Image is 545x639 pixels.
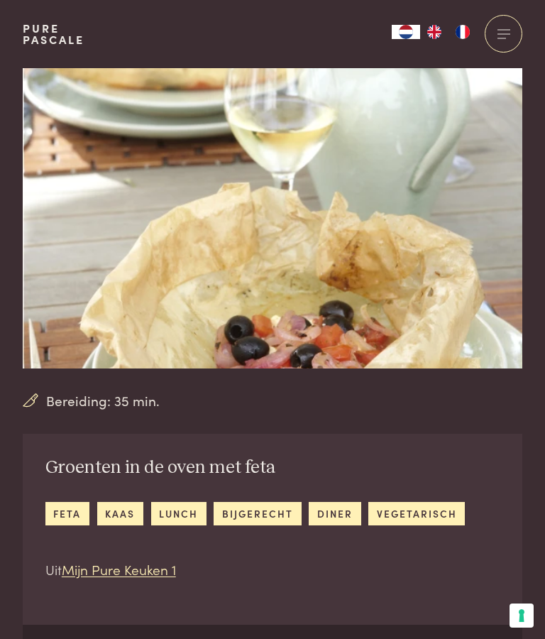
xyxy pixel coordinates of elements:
a: PurePascale [23,23,84,45]
img: Groenten in de oven met feta [23,68,522,368]
a: EN [420,25,448,39]
ul: Language list [420,25,477,39]
a: FR [448,25,477,39]
span: Bereiding: 35 min. [46,390,160,411]
a: diner [309,502,360,525]
a: vegetarisch [368,502,465,525]
h2: Groenten in de oven met feta [45,457,466,479]
a: Mijn Pure Keuken 1 [62,559,176,579]
a: bijgerecht [214,502,301,525]
a: lunch [151,502,207,525]
button: Uw voorkeuren voor toestemming voor trackingtechnologieën [510,603,534,628]
p: Uit [45,559,466,580]
a: kaas [97,502,143,525]
a: feta [45,502,89,525]
a: NL [392,25,420,39]
div: Language [392,25,420,39]
aside: Language selected: Nederlands [392,25,477,39]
